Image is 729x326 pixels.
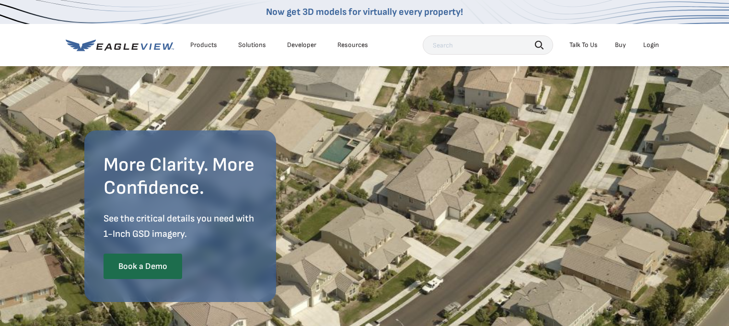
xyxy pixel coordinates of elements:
div: Resources [337,41,368,49]
a: Buy [615,41,626,49]
a: Developer [287,41,316,49]
div: Solutions [238,41,266,49]
div: Talk To Us [569,41,598,49]
p: See the critical details you need with 1-Inch GSD imagery. [104,211,257,242]
div: Products [190,41,217,49]
a: Now get 3D models for virtually every property! [266,6,463,18]
a: Book a Demo [104,254,182,279]
input: Search [423,35,553,55]
h2: More Clarity. More Confidence. [104,153,257,199]
div: Login [643,41,659,49]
